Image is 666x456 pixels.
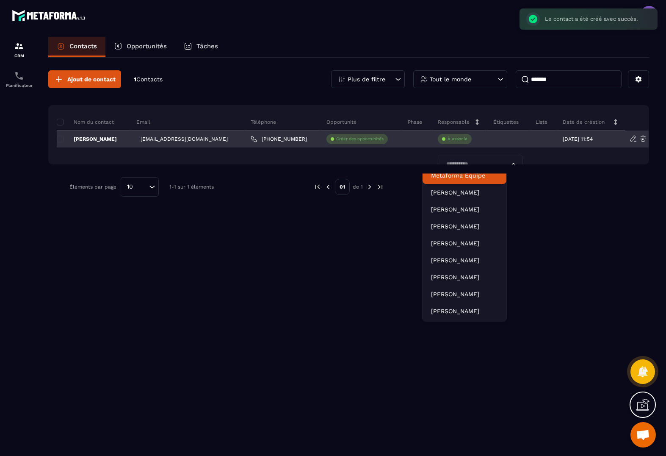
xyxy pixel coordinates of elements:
a: formationformationCRM [2,35,36,64]
p: Marjorie Falempin [431,188,498,197]
img: next [376,183,384,191]
p: Contacts [69,42,97,50]
span: Contacts [136,76,163,83]
p: Liste [536,119,547,125]
p: Anne-Laure Duporge [431,290,498,298]
p: Phase [408,119,422,125]
p: Kathy Monteiro [431,239,498,247]
p: Aurore Loizeau [431,256,498,264]
p: CRM [2,53,36,58]
p: Nom du contact [57,119,114,125]
p: Email [136,119,150,125]
div: Search for option [438,155,522,174]
a: Contacts [48,37,105,57]
p: de 1 [353,184,363,190]
div: Search for option [121,177,159,197]
p: [DATE] 11:54 [563,136,593,142]
p: Terry Deplanque [431,222,498,231]
p: Camille Equilbec [431,273,498,281]
a: [PHONE_NUMBER] [251,136,307,142]
p: Éléments par page [69,184,116,190]
p: Opportunité [326,119,356,125]
div: Ouvrir le chat [630,422,656,448]
img: prev [314,183,321,191]
img: logo [12,8,88,23]
p: Metaforma Equipe [431,171,498,180]
input: Search for option [136,182,147,192]
p: Planificateur [2,83,36,88]
p: 01 [335,179,350,195]
input: Search for option [443,160,508,169]
p: Zoé Beyria [431,307,498,315]
p: 1 [134,75,163,83]
a: Tâches [175,37,227,57]
img: scheduler [14,71,24,81]
a: Opportunités [105,37,175,57]
p: Tâches [196,42,218,50]
p: Étiquettes [493,119,519,125]
p: Responsable [438,119,470,125]
p: 1-1 sur 1 éléments [169,184,214,190]
button: Ajout de contact [48,70,121,88]
img: prev [324,183,332,191]
p: Plus de filtre [348,76,385,82]
p: Tout le monde [430,76,471,82]
a: schedulerschedulerPlanificateur [2,64,36,94]
p: Date de création [563,119,605,125]
p: Robin Pontoise [431,205,498,214]
p: [PERSON_NAME] [57,136,117,142]
img: formation [14,41,24,51]
span: 10 [124,182,136,192]
span: Ajout de contact [67,75,116,83]
img: next [366,183,373,191]
p: Téléphone [251,119,276,125]
p: Créer des opportunités [336,136,384,142]
p: À associe [448,136,467,142]
p: Opportunités [127,42,167,50]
